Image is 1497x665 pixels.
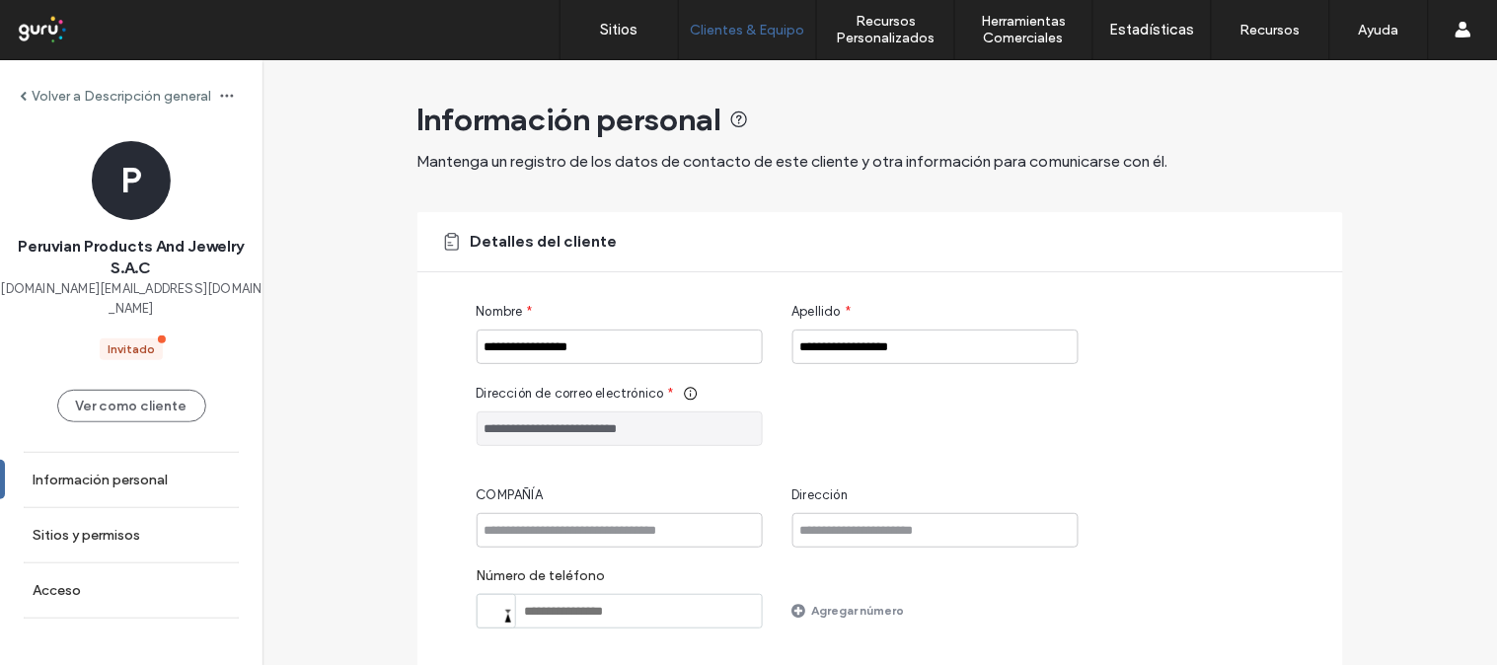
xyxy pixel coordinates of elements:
[33,527,140,544] label: Sitios y permisos
[477,513,763,548] input: COMPAÑÍA
[417,100,721,139] span: Información personal
[1359,22,1399,38] label: Ayuda
[417,152,1168,171] span: Mantenga un registro de los datos de contacto de este cliente y otra información para comunicarse...
[471,231,618,253] span: Detalles del cliente
[812,593,905,628] label: Agregar número
[57,390,206,422] button: Ver como cliente
[691,22,805,38] label: Clientes & Equipo
[1240,22,1301,38] label: Recursos
[33,472,168,488] label: Información personal
[32,88,211,105] label: Volver a Descripción general
[477,330,763,364] input: Nombre
[792,513,1079,548] input: Dirección
[955,13,1092,46] label: Herramientas Comerciales
[33,582,81,599] label: Acceso
[477,411,763,446] input: Dirección de correo electrónico
[817,13,954,46] label: Recursos Personalizados
[477,485,544,505] span: COMPAÑÍA
[477,302,523,322] span: Nombre
[792,330,1079,364] input: Apellido
[42,14,97,32] span: Ayuda
[108,340,155,358] div: Invitado
[792,302,842,322] span: Apellido
[792,485,849,505] span: Dirección
[92,141,171,220] div: P
[477,384,664,404] span: Dirección de correo electrónico
[477,567,763,594] label: Número de teléfono
[1110,21,1195,38] label: Estadísticas
[601,21,638,38] label: Sitios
